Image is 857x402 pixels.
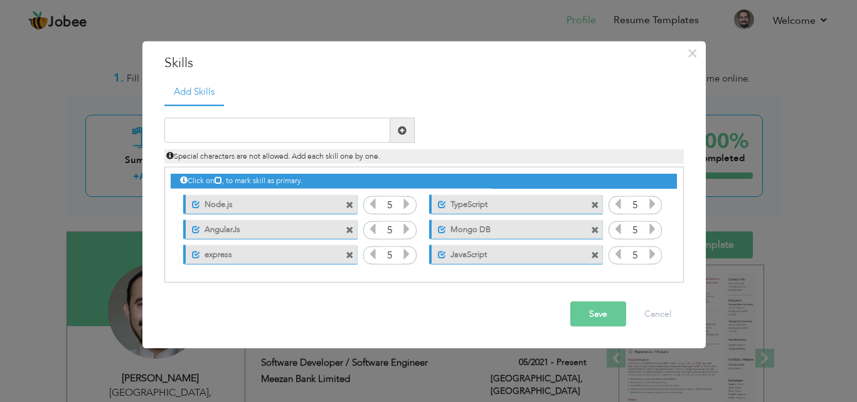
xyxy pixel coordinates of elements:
label: TypeScript [446,194,571,210]
label: AngularJs [200,220,325,235]
a: Add Skills [164,78,224,106]
label: Node.js [200,194,325,210]
span: Special characters are not allowed. Add each skill one by one. [166,151,380,161]
span: × [687,41,698,64]
button: Save [570,302,626,327]
h3: Skills [164,53,684,72]
label: express [200,245,325,260]
label: JavaScript [446,245,571,260]
button: Close [683,43,703,63]
div: Click on , to mark skill as primary. [171,174,676,188]
button: Cancel [632,302,684,327]
label: Mongo DB [446,220,571,235]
